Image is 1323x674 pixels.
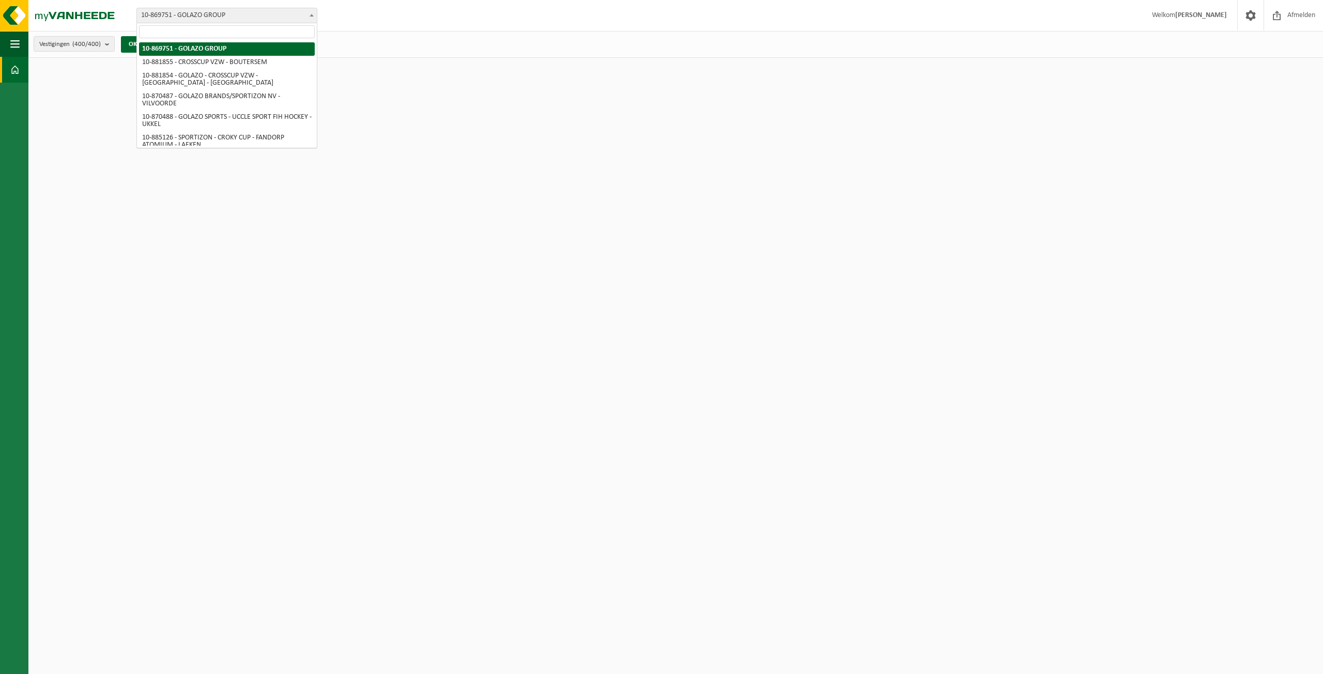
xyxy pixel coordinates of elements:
[139,69,315,90] li: 10-881854 - GOLAZO - CROSSCUP VZW - [GEOGRAPHIC_DATA] - [GEOGRAPHIC_DATA]
[121,36,145,53] button: OK
[39,37,101,52] span: Vestigingen
[139,56,315,69] li: 10-881855 - CROSSCUP VZW - BOUTERSEM
[139,42,315,56] li: 10-869751 - GOLAZO GROUP
[34,36,115,52] button: Vestigingen(400/400)
[139,111,315,131] li: 10-870488 - GOLAZO SPORTS - UCCLE SPORT FIH HOCKEY - UKKEL
[137,8,317,23] span: 10-869751 - GOLAZO GROUP
[1175,11,1227,19] strong: [PERSON_NAME]
[72,41,101,48] count: (400/400)
[139,90,315,111] li: 10-870487 - GOLAZO BRANDS/SPORTIZON NV - VILVOORDE
[136,8,317,23] span: 10-869751 - GOLAZO GROUP
[139,131,315,152] li: 10-885126 - SPORTIZON - CROKY CUP - FANDORP ATOMIUM - LAEKEN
